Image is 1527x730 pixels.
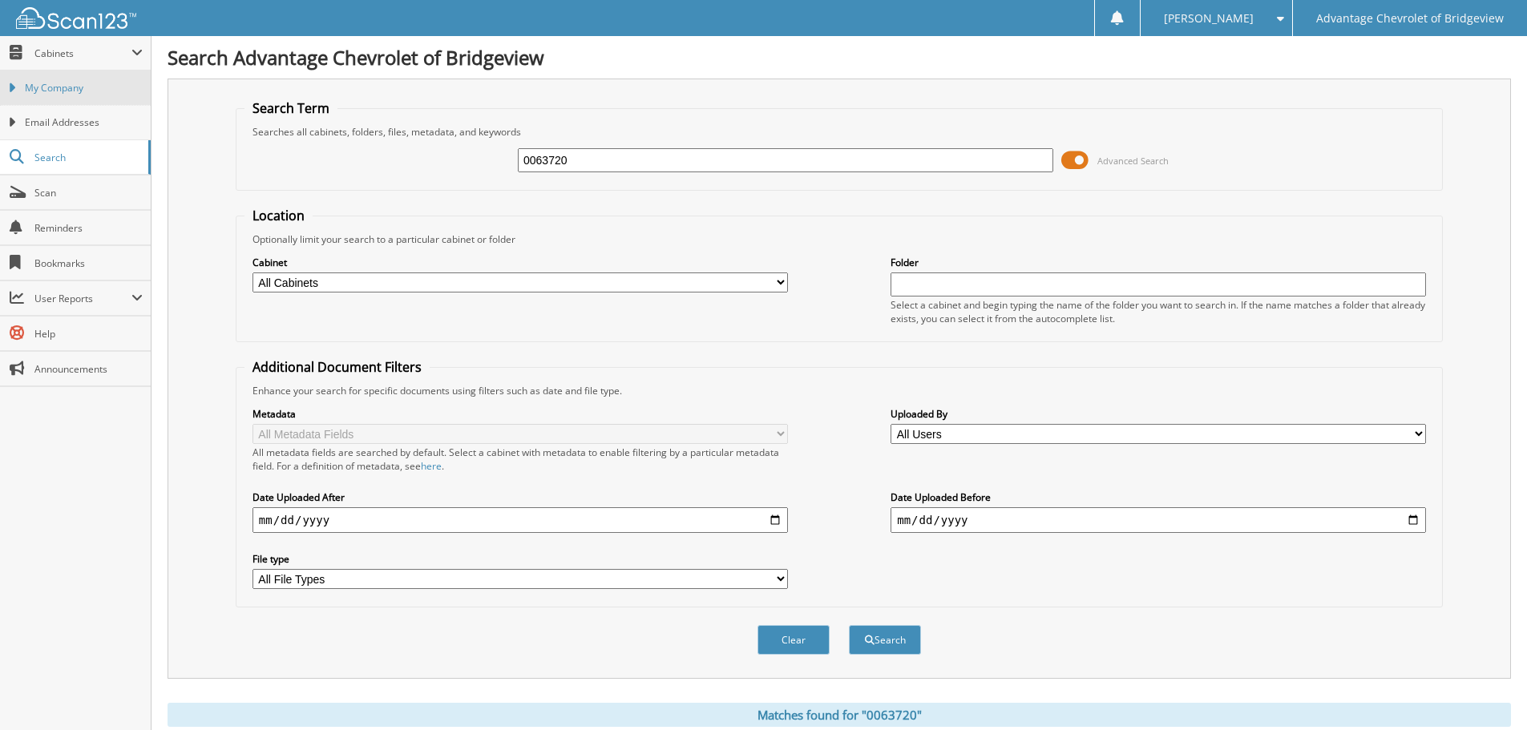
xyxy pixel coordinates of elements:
input: start [252,507,788,533]
label: Metadata [252,407,788,421]
label: Cabinet [252,256,788,269]
span: Search [34,151,140,164]
span: Announcements [34,362,143,376]
div: Searches all cabinets, folders, files, metadata, and keywords [244,125,1434,139]
div: Select a cabinet and begin typing the name of the folder you want to search in. If the name match... [891,298,1426,325]
label: File type [252,552,788,566]
div: Optionally limit your search to a particular cabinet or folder [244,232,1434,246]
span: Help [34,327,143,341]
span: Email Addresses [25,115,143,130]
label: Date Uploaded Before [891,490,1426,504]
div: Enhance your search for specific documents using filters such as date and file type. [244,384,1434,397]
label: Uploaded By [891,407,1426,421]
legend: Additional Document Filters [244,358,430,376]
span: My Company [25,81,143,95]
span: Bookmarks [34,256,143,270]
legend: Location [244,207,313,224]
button: Search [849,625,921,655]
div: Matches found for "0063720" [168,703,1511,727]
span: Advantage Chevrolet of Bridgeview [1316,14,1504,23]
input: end [891,507,1426,533]
a: here [421,459,442,473]
span: Advanced Search [1097,155,1169,167]
h1: Search Advantage Chevrolet of Bridgeview [168,44,1511,71]
span: Scan [34,186,143,200]
iframe: Chat Widget [1447,653,1527,730]
span: Cabinets [34,46,131,60]
button: Clear [757,625,830,655]
legend: Search Term [244,99,337,117]
div: All metadata fields are searched by default. Select a cabinet with metadata to enable filtering b... [252,446,788,473]
label: Date Uploaded After [252,490,788,504]
span: [PERSON_NAME] [1164,14,1254,23]
img: scan123-logo-white.svg [16,7,136,29]
span: User Reports [34,292,131,305]
span: Reminders [34,221,143,235]
label: Folder [891,256,1426,269]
